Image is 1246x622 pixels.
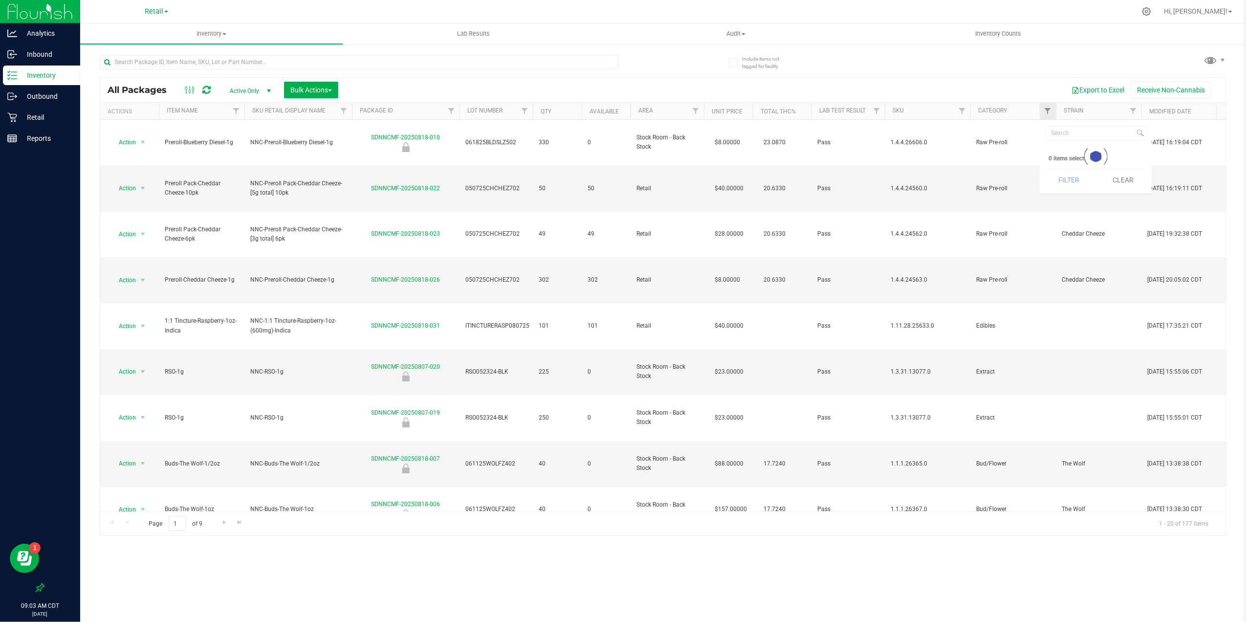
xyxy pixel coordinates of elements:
div: Newly Received [350,372,461,381]
span: Retail [636,184,698,193]
span: Bud/Flower [976,505,1050,514]
span: Raw Pre-roll [976,184,1050,193]
a: SDNNCMF-20250807-019 [372,409,440,416]
span: Extract [976,413,1050,422]
span: [DATE] 16:19:04 CDT [1147,138,1202,147]
input: 1 [169,516,186,531]
a: SDNNCMF-20250818-022 [372,185,440,192]
span: Pass [817,367,879,377]
span: 49 [588,229,625,239]
a: Area [638,107,653,114]
a: Modified Date [1149,108,1191,115]
span: Action [110,135,136,149]
span: select [137,181,149,195]
span: 20.6330 [759,227,790,241]
span: $40.00000 [710,181,748,196]
span: select [137,457,149,470]
p: 09:03 AM CDT [4,601,76,610]
a: Filter [517,103,533,119]
span: Page of 9 [140,516,211,531]
span: Cheddar Cheeze [1062,275,1136,285]
span: Action [110,503,136,516]
span: Action [110,457,136,470]
a: Unit Price [712,108,743,115]
span: 20.6330 [759,181,790,196]
span: Pass [817,229,879,239]
a: Go to the last page [233,516,247,529]
a: Category [978,107,1007,114]
span: 101 [588,321,625,331]
span: Include items not tagged for facility [742,55,791,70]
span: $23.00000 [710,411,748,425]
p: Inbound [17,48,76,60]
span: 330 [539,138,576,147]
span: 1.4.4.26606.0 [891,138,964,147]
a: Available [590,108,619,115]
span: NNC-RSO-1g [250,367,346,377]
span: 101 [539,321,576,331]
span: 0 [588,138,625,147]
p: Outbound [17,90,76,102]
span: NNC-Buds-The Wolf-1/2oz [250,459,346,468]
span: Stock Room - Back Stock [636,500,698,519]
span: Raw Pre-roll [976,275,1050,285]
span: Pass [817,138,879,147]
span: $157.00000 [710,502,752,516]
a: Package ID [360,107,393,114]
span: 1.3.31.13077.0 [891,367,964,377]
span: select [137,503,149,516]
span: Hi, [PERSON_NAME]! [1164,7,1227,15]
p: Reports [17,133,76,144]
span: Preroll-Cheddar Cheeze-1g [165,275,239,285]
div: Newly Received [350,418,461,427]
span: 050725CHCHEZ702 [465,275,527,285]
a: Filter [1125,103,1141,119]
span: $23.00000 [710,365,748,379]
span: ITINCTURERASP080725 [465,321,529,331]
a: Lot Number [467,107,503,114]
a: SDNNCMF-20250818-010 [372,134,440,141]
span: [DATE] 19:32:38 CDT [1147,229,1202,239]
a: Filter [954,103,970,119]
span: NNC-1:1 Tincture-Raspberry-1oz-(600mg)-Indica [250,316,346,335]
inline-svg: Inventory [7,70,17,80]
span: The Wolf [1062,505,1136,514]
span: Retail [145,7,163,16]
inline-svg: Analytics [7,28,17,38]
span: [DATE] 16:19:11 CDT [1147,184,1202,193]
span: Lab Results [444,29,503,38]
span: Inventory [80,29,343,38]
span: 17.7240 [759,457,790,471]
a: Go to the next page [217,516,231,529]
span: Preroll-Blueberry Diesel-1g [165,138,239,147]
span: 1 - 20 of 177 items [1151,516,1216,531]
span: Stock Room - Back Stock [636,408,698,427]
span: RSO-1g [165,367,239,377]
span: NNC-Buds-The Wolf-1oz [250,505,346,514]
span: select [137,365,149,378]
span: Raw Pre-roll [976,138,1050,147]
span: The Wolf [1062,459,1136,468]
span: [DATE] 13:38:38 CDT [1147,459,1202,468]
span: 250 [539,413,576,422]
span: $28.00000 [710,227,748,241]
span: 1.11.28.25633.0 [891,321,964,331]
span: NNC-Preroll Pack-Cheddar Cheeze- [5g total] 10pk [250,179,346,198]
span: Action [110,319,136,333]
span: Pass [817,184,879,193]
span: Stock Room - Back Stock [636,133,698,152]
span: [DATE] 15:55:06 CDT [1147,367,1202,377]
span: Extract [976,367,1050,377]
span: RSO-1g [165,413,239,422]
span: Pass [817,275,879,285]
a: Filter [1040,103,1056,119]
span: 0 [588,367,625,377]
span: 0 [588,505,625,514]
a: Inventory [80,23,343,44]
a: Filter [869,103,885,119]
span: 17.7240 [759,502,790,516]
span: select [137,319,149,333]
span: All Packages [108,85,176,95]
a: SKU [893,107,904,114]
